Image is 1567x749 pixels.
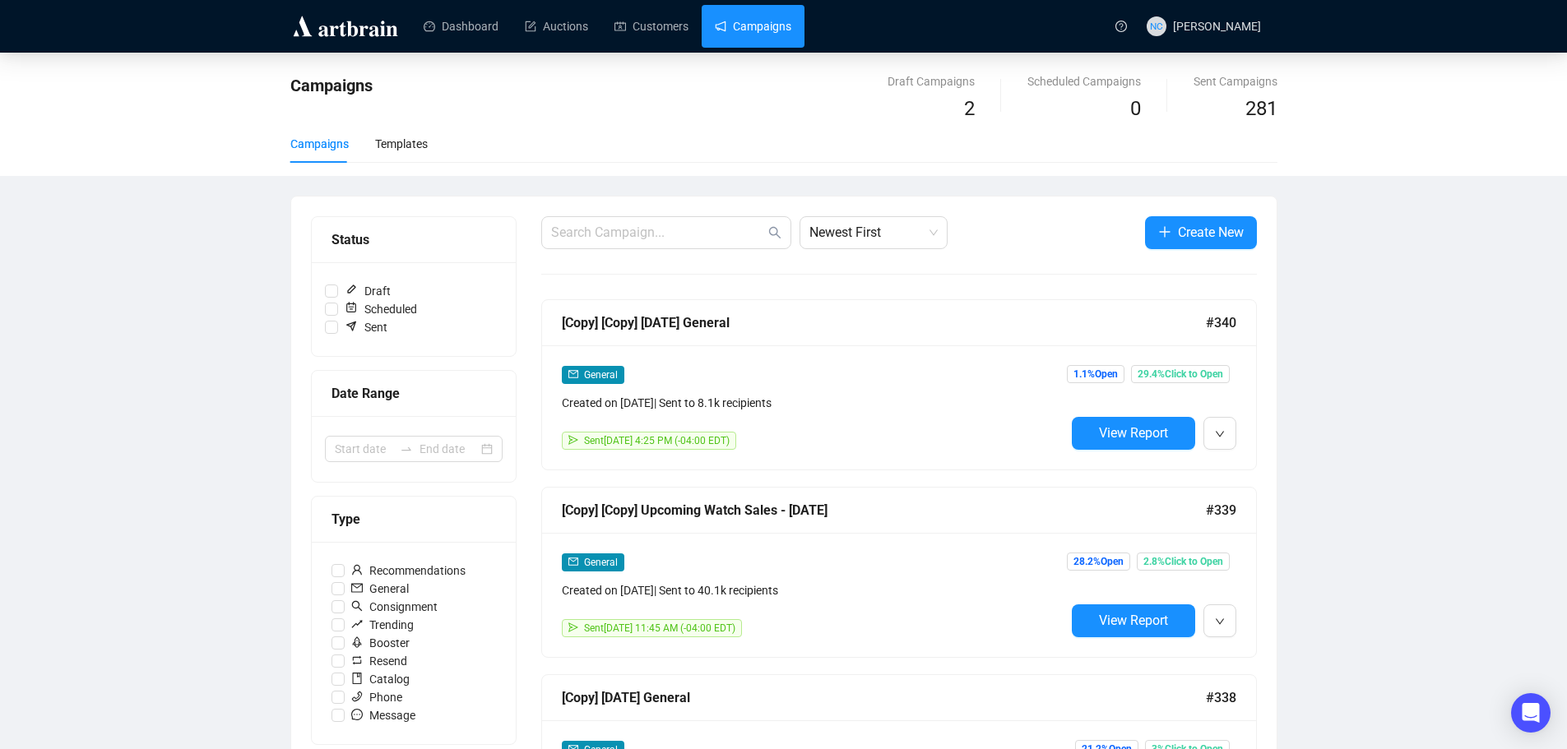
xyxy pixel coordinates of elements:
span: General [584,557,618,568]
button: View Report [1072,417,1195,450]
span: General [345,580,415,598]
span: Phone [345,688,409,706]
span: 29.4% Click to Open [1131,365,1230,383]
span: [PERSON_NAME] [1173,20,1261,33]
span: message [351,709,363,720]
span: #338 [1206,687,1236,708]
span: Scheduled [338,300,424,318]
a: [Copy] [Copy] [DATE] General#340mailGeneralCreated on [DATE]| Sent to 8.1k recipientssendSent[DAT... [541,299,1257,470]
div: [Copy] [Copy] Upcoming Watch Sales - [DATE] [562,500,1206,520]
a: Campaigns [715,5,791,48]
span: View Report [1099,613,1168,628]
span: mail [568,557,578,566]
span: Create New [1178,222,1244,243]
span: rise [351,618,363,630]
span: plus [1158,225,1171,238]
button: View Report [1072,604,1195,637]
a: Auctions [525,5,588,48]
span: Recommendations [345,562,472,580]
input: End date [420,440,478,458]
div: Created on [DATE] | Sent to 40.1k recipients [562,581,1065,599]
div: Scheduled Campaigns [1027,72,1141,90]
button: Create New [1145,216,1257,249]
span: #340 [1206,312,1236,333]
span: search [768,226,781,239]
span: Message [345,706,422,724]
span: down [1215,617,1225,626]
a: Customers [614,5,688,48]
span: search [351,600,363,612]
span: swap-right [400,442,413,455]
div: Status [331,229,496,250]
div: Draft Campaigns [888,72,975,90]
span: user [351,564,363,576]
img: logo [290,13,401,39]
span: book [351,673,363,684]
span: 0 [1130,97,1141,120]
div: Date Range [331,383,496,404]
div: Sent Campaigns [1194,72,1277,90]
span: General [584,369,618,381]
span: Sent [338,318,394,336]
div: Campaigns [290,135,349,153]
span: retweet [351,654,363,666]
span: 28.2% Open [1067,553,1130,571]
span: Trending [345,616,420,634]
span: rocket [351,636,363,648]
span: 281 [1245,97,1277,120]
div: Open Intercom Messenger [1511,693,1551,733]
span: 1.1% Open [1067,365,1124,383]
span: Catalog [345,670,416,688]
span: Resend [345,652,414,670]
span: to [400,442,413,455]
div: Type [331,509,496,529]
div: Created on [DATE] | Sent to 8.1k recipients [562,394,1065,412]
div: [Copy] [DATE] General [562,687,1206,708]
span: down [1215,429,1225,439]
span: mail [351,582,363,594]
span: Booster [345,634,416,652]
span: View Report [1099,425,1168,441]
span: Draft [338,282,397,300]
span: Consignment [345,598,444,616]
span: send [568,622,578,632]
span: #339 [1206,500,1236,520]
span: mail [568,369,578,379]
span: NC [1150,18,1163,34]
span: Sent [DATE] 11:45 AM (-04:00 EDT) [584,622,735,634]
span: question-circle [1115,21,1127,32]
a: Dashboard [424,5,498,48]
span: Newest First [809,217,938,248]
input: Start date [335,440,393,458]
span: Sent [DATE] 4:25 PM (-04:00 EDT) [584,435,730,446]
div: Templates [375,135,428,153]
a: [Copy] [Copy] Upcoming Watch Sales - [DATE]#339mailGeneralCreated on [DATE]| Sent to 40.1k recipi... [541,487,1257,658]
span: phone [351,691,363,702]
input: Search Campaign... [551,223,765,243]
span: send [568,435,578,445]
span: 2 [964,97,975,120]
span: 2.8% Click to Open [1137,553,1230,571]
span: Campaigns [290,76,373,95]
div: [Copy] [Copy] [DATE] General [562,312,1206,333]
